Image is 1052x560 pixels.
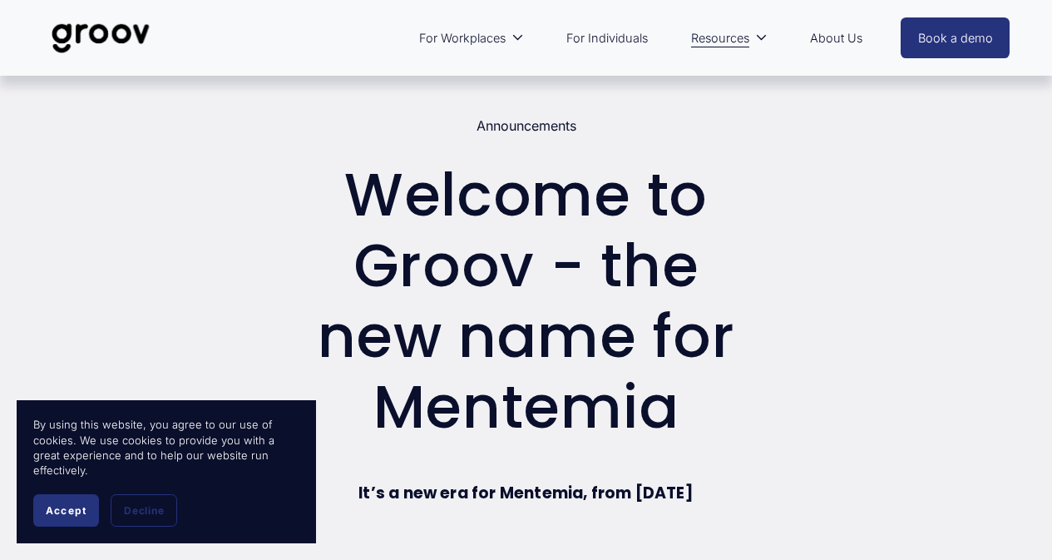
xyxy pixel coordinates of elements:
[419,27,506,49] span: For Workplaces
[33,494,99,527] button: Accept
[802,19,871,57] a: About Us
[46,504,86,517] span: Accept
[901,17,1010,58] a: Book a demo
[33,417,299,478] p: By using this website, you agree to our use of cookies. We use cookies to provide you with a grea...
[691,27,749,49] span: Resources
[683,19,776,57] a: folder dropdown
[111,494,177,527] button: Decline
[42,11,160,66] img: Groov | Unlock Human Potential at Work and in Life
[558,19,656,57] a: For Individuals
[358,482,694,504] strong: It’s a new era for Mentemia, from [DATE]
[17,400,316,543] section: Cookie banner
[411,19,532,57] a: folder dropdown
[124,504,164,517] span: Decline
[477,117,576,134] a: Announcements
[284,161,768,443] h1: Welcome to Groov - the new name for Mentemia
